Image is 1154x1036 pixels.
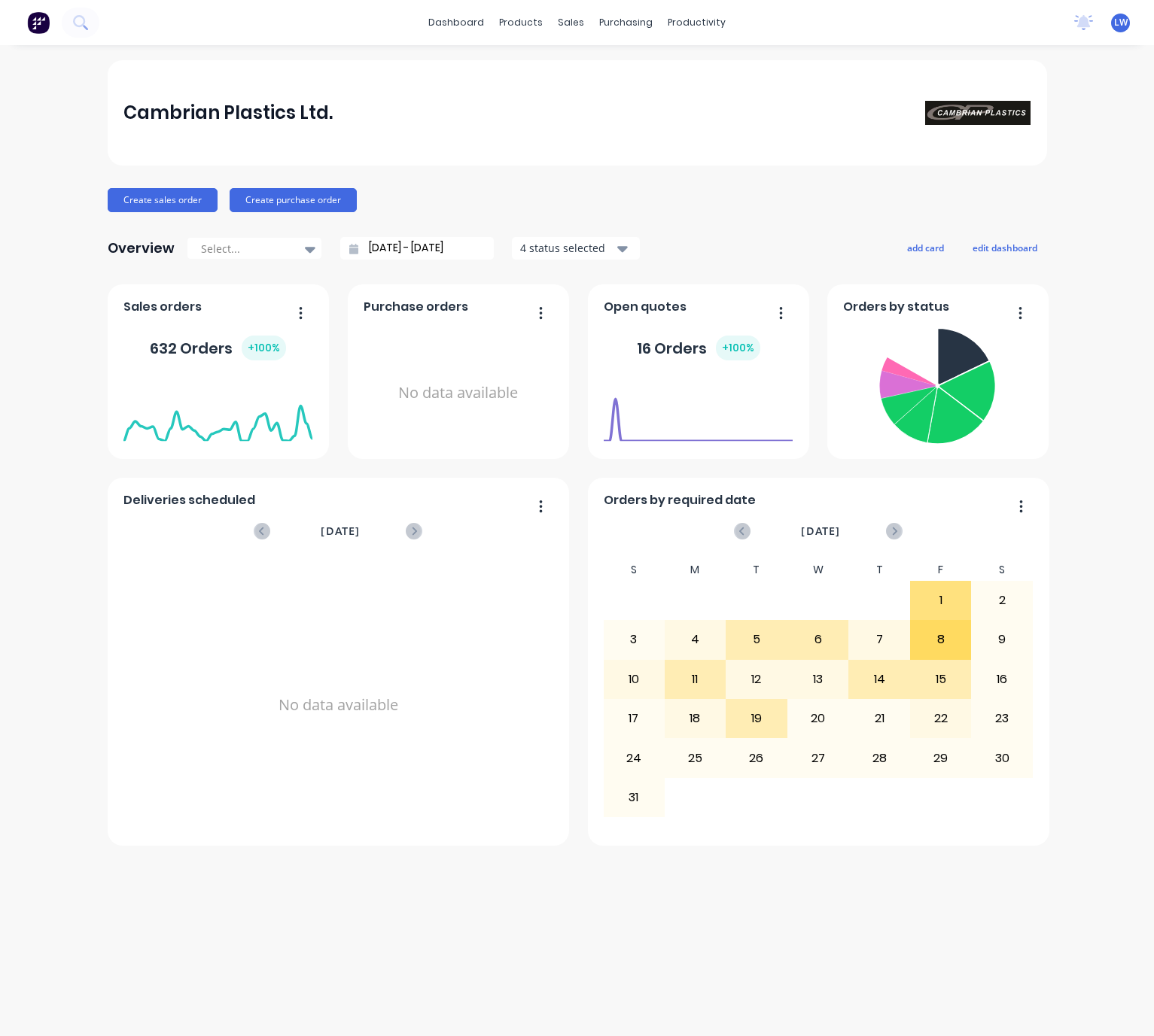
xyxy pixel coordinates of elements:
[911,661,971,698] div: 15
[421,11,492,34] a: dashboard
[963,238,1047,257] button: edit dashboard
[665,621,726,658] div: 4
[604,621,664,658] div: 3
[604,298,687,316] span: Open quotes
[971,559,1033,581] div: S
[726,739,787,776] div: 26
[321,523,360,539] span: [DATE]
[592,11,660,34] div: purchasing
[242,336,286,360] div: + 100 %
[849,661,909,698] div: 14
[843,298,949,316] span: Orders by status
[665,559,726,581] div: M
[726,700,787,737] div: 19
[604,739,664,776] div: 24
[364,322,553,464] div: No data available
[604,661,664,698] div: 10
[911,582,971,619] div: 1
[230,188,357,212] button: Create purchase order
[108,233,175,263] div: Overview
[911,621,971,658] div: 8
[716,336,760,360] div: + 100 %
[726,661,787,698] div: 12
[665,661,726,698] div: 11
[604,700,664,737] div: 17
[123,559,553,851] div: No data available
[925,101,1031,125] img: Cambrian Plastics Ltd.
[123,491,255,509] span: Deliveries scheduled
[520,240,615,256] div: 4 status selected
[123,98,333,128] div: Cambrian Plastics Ltd.
[108,188,218,212] button: Create sales order
[787,559,849,581] div: W
[726,621,787,658] div: 5
[603,559,665,581] div: S
[492,11,550,34] div: products
[788,661,848,698] div: 13
[604,491,756,509] span: Orders by required date
[897,238,954,257] button: add card
[788,700,848,737] div: 20
[972,739,1032,776] div: 30
[637,336,760,360] div: 16 Orders
[849,700,909,737] div: 21
[604,779,664,816] div: 31
[911,700,971,737] div: 22
[972,661,1032,698] div: 16
[788,621,848,658] div: 6
[910,559,972,581] div: F
[665,739,726,776] div: 25
[972,700,1032,737] div: 23
[849,621,909,658] div: 7
[972,621,1032,658] div: 9
[665,700,726,737] div: 18
[550,11,592,34] div: sales
[364,298,468,316] span: Purchase orders
[849,739,909,776] div: 28
[150,336,286,360] div: 632 Orders
[660,11,733,34] div: productivity
[123,298,202,316] span: Sales orders
[726,559,787,581] div: T
[848,559,910,581] div: T
[1114,16,1128,29] span: LW
[27,11,50,34] img: Factory
[911,739,971,776] div: 29
[801,523,840,539] span: [DATE]
[972,582,1032,619] div: 2
[788,739,848,776] div: 27
[512,237,640,260] button: 4 status selected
